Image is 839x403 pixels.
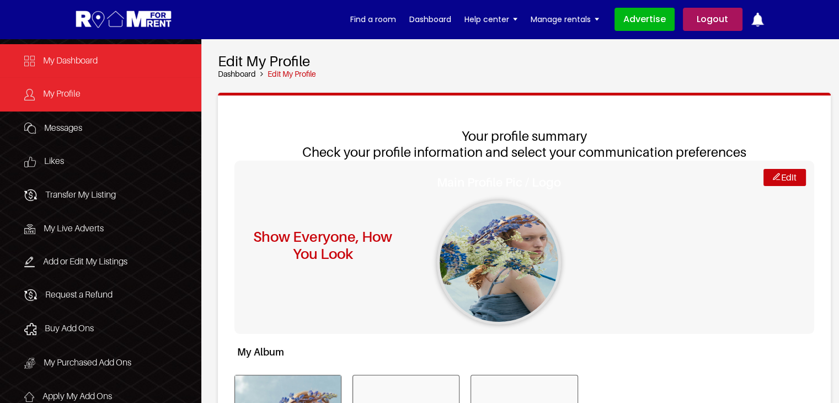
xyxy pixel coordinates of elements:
[45,322,94,333] span: Buy Add Ons
[409,11,451,28] a: Dashboard
[218,52,831,70] h2: Edit My Profile
[44,122,82,133] span: Messages
[237,346,814,364] h4: My Album
[614,8,675,31] a: Advertise
[683,8,742,31] a: Logout
[419,175,579,200] h4: Main Profile Pic / Logo
[218,70,831,79] nav: breadcrumb
[24,56,35,66] img: Icon
[234,145,814,161] center: Check your profile information and select your communication preferences
[243,228,403,267] h3: Show Everyone, How You Look
[24,157,36,167] img: Icon
[44,222,104,234] span: My Live Adverts
[24,257,35,267] img: Icon
[43,256,127,267] span: Add or Edit My Listings
[24,89,35,100] img: Icon
[234,129,814,145] center: Your profile summary
[24,224,35,234] img: Icon
[350,11,396,28] a: Find a room
[437,200,561,325] img: Profile
[763,169,806,186] a: Edit
[45,289,113,300] span: Request a Refund
[218,69,256,78] a: Dashboard
[24,189,37,201] img: Icon
[44,155,64,166] span: Likes
[531,11,599,28] a: Manage rentals
[256,70,316,79] li: Edit My Profile
[44,357,131,368] span: My Purchased Add Ons
[45,189,116,200] span: Transfer My Listing
[43,88,81,99] span: My Profile
[464,11,517,28] a: Help center
[75,9,173,30] img: Logo for Room for Rent, featuring a welcoming design with a house icon and modern typography
[24,123,36,134] img: Icon
[24,289,37,301] img: Icon
[24,358,35,369] img: Icon
[24,392,34,402] img: Icon
[773,173,780,180] img: Edit
[42,390,112,401] span: Apply My Add Ons
[43,55,98,66] span: My Dashboard
[24,323,36,335] img: Icon
[751,13,765,26] img: ic-notification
